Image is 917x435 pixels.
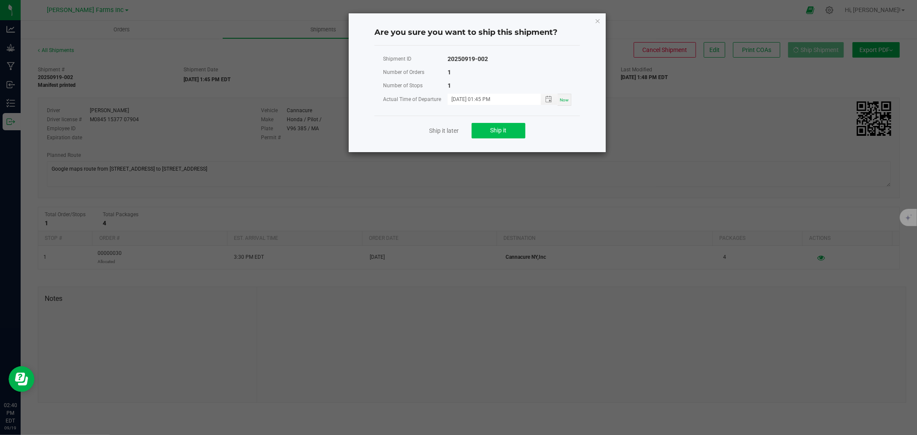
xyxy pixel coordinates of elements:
[374,27,580,38] h4: Are you sure you want to ship this shipment?
[383,54,448,64] div: Shipment ID
[491,127,507,134] span: Ship it
[448,80,451,91] div: 1
[541,94,558,104] span: Toggle popup
[383,80,448,91] div: Number of Stops
[595,15,601,26] button: Close
[9,366,34,392] iframe: Resource center
[448,94,532,104] input: MM/dd/yyyy HH:MM a
[429,126,459,135] a: Ship it later
[472,123,525,138] button: Ship it
[448,67,451,78] div: 1
[383,94,448,105] div: Actual Time of Departure
[448,54,488,64] div: 20250919-002
[560,98,569,102] span: Now
[383,67,448,78] div: Number of Orders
